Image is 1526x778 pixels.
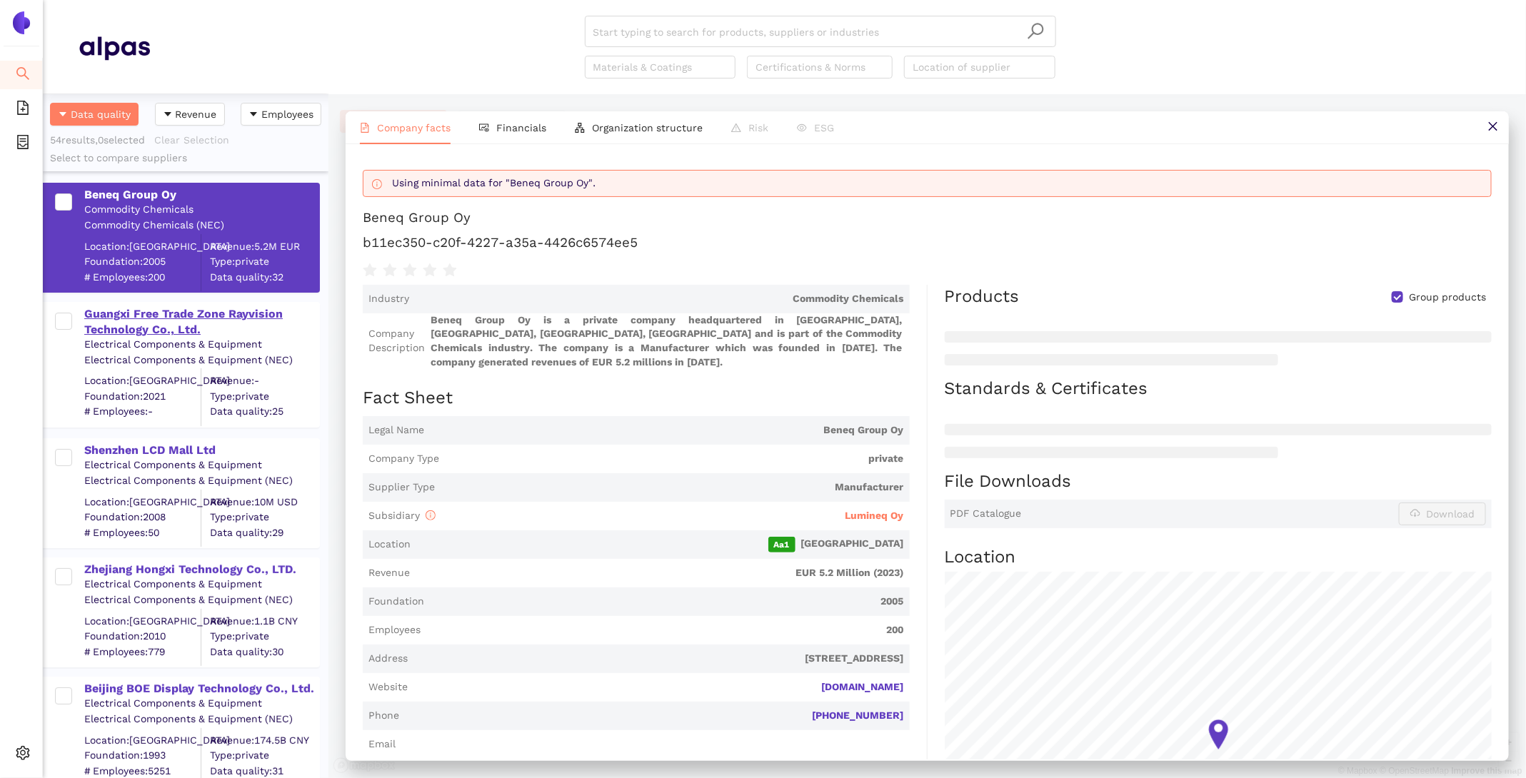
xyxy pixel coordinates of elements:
[383,263,397,278] span: star
[84,764,201,778] span: # Employees: 5251
[368,452,439,466] span: Company Type
[84,443,318,458] div: Shenzhen LCD Mall Ltd
[363,208,471,227] div: Beneq Group Oy
[210,764,318,778] span: Data quality: 31
[176,106,217,122] span: Revenue
[210,525,318,540] span: Data quality: 29
[423,263,437,278] span: star
[84,630,201,644] span: Foundation: 2010
[16,130,30,158] span: container
[84,645,201,659] span: # Employees: 779
[368,737,396,752] span: Email
[210,270,318,284] span: Data quality: 32
[84,270,201,284] span: # Employees: 200
[155,103,225,126] button: caret-downRevenue
[443,263,457,278] span: star
[84,306,318,338] div: Guangxi Free Trade Zone Rayvision Technology Co., Ltd.
[368,595,424,609] span: Foundation
[210,255,318,269] span: Type: private
[249,109,258,121] span: caret-down
[84,353,318,367] div: Electrical Components & Equipment (NEC)
[368,652,408,666] span: Address
[445,452,904,466] span: private
[368,680,408,694] span: Website
[210,495,318,509] div: Revenue: 10M USD
[241,103,321,126] button: caret-downEmployees
[1027,22,1045,40] span: search
[210,239,318,253] div: Revenue: 5.2M EUR
[84,712,318,727] div: Electrical Components & Equipment (NEC)
[368,623,421,637] span: Employees
[1403,291,1492,305] span: Group products
[84,577,318,592] div: Electrical Components & Equipment
[368,327,425,355] span: Company Description
[210,510,318,525] span: Type: private
[368,480,435,495] span: Supplier Type
[210,630,318,644] span: Type: private
[945,285,1020,309] div: Products
[84,458,318,473] div: Electrical Components & Equipment
[363,386,910,410] h2: Fact Sheet
[84,495,201,509] div: Location: [GEOGRAPHIC_DATA]
[814,122,834,133] span: ESG
[58,109,68,121] span: caret-down
[950,507,1022,521] span: PDF Catalogue
[731,123,741,133] span: warning
[368,510,436,521] span: Subsidiary
[84,239,201,253] div: Location: [GEOGRAPHIC_DATA]
[845,510,904,521] span: Lumineq Oy
[84,525,201,540] span: # Employees: 50
[575,123,585,133] span: apartment
[1487,121,1499,132] span: close
[210,645,318,659] span: Data quality: 30
[84,187,318,203] div: Beneq Group Oy
[945,545,1492,570] h2: Location
[84,203,318,217] div: Commodity Chemicals
[377,122,451,133] span: Company facts
[363,263,377,278] span: star
[368,537,411,552] span: Location
[84,474,318,488] div: Electrical Components & Equipment (NEC)
[50,134,145,146] span: 54 results, 0 selected
[79,30,150,66] img: Homepage
[368,423,424,438] span: Legal Name
[413,652,904,666] span: [STREET_ADDRESS]
[210,389,318,403] span: Type: private
[768,537,795,552] span: Aa1
[84,389,201,403] span: Foundation: 2021
[84,614,201,628] div: Location: [GEOGRAPHIC_DATA]
[84,733,201,747] div: Location: [GEOGRAPHIC_DATA]
[430,595,904,609] span: 2005
[441,480,904,495] span: Manufacturer
[163,109,173,121] span: caret-down
[71,106,131,122] span: Data quality
[84,338,318,352] div: Electrical Components & Equipment
[210,614,318,628] div: Revenue: 1.1B CNY
[84,749,201,763] span: Foundation: 1993
[431,313,904,369] span: Beneq Group Oy is a private company headquartered in [GEOGRAPHIC_DATA], [GEOGRAPHIC_DATA], [GEOGR...
[16,741,30,769] span: setting
[84,218,318,233] div: Commodity Chemicals (NEC)
[479,123,489,133] span: fund-view
[592,122,703,133] span: Organization structure
[84,255,201,269] span: Foundation: 2005
[84,510,201,525] span: Foundation: 2008
[84,681,318,697] div: Beijing BOE Display Technology Co., Ltd.
[84,374,201,388] div: Location: [GEOGRAPHIC_DATA]
[426,623,904,637] span: 200
[84,697,318,711] div: Electrical Components & Equipment
[210,405,318,419] span: Data quality: 25
[416,537,904,552] span: [GEOGRAPHIC_DATA]
[368,292,409,306] span: Industry
[416,566,904,580] span: EUR 5.2 Million (2023)
[210,749,318,763] span: Type: private
[16,96,30,124] span: file-add
[50,151,321,166] div: Select to compare suppliers
[154,128,239,151] button: Clear Selection
[748,122,768,133] span: Risk
[16,61,30,90] span: search
[84,593,318,607] div: Electrical Components & Equipment (NEC)
[368,566,410,580] span: Revenue
[426,510,436,520] span: info-circle
[210,374,318,388] div: Revenue: -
